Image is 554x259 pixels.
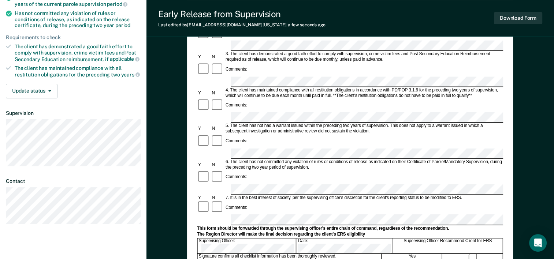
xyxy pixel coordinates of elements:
div: N [211,126,224,132]
div: Comments: [224,139,248,144]
div: N [211,195,224,200]
div: The client has maintained compliance with all restitution obligations for the preceding two [15,65,141,78]
div: This form should be forwarded through the supervising officer's entire chain of command, regardle... [197,226,503,231]
div: The client has demonstrated a good faith effort to comply with supervision, crime victim fees and... [15,44,141,62]
div: 7. It is in the best interest of society, per the supervising officer's discretion for the client... [224,195,503,200]
button: Download Form [494,12,542,24]
div: Y [197,195,211,200]
span: period [115,22,130,28]
div: N [211,162,224,168]
div: Early Release from Supervision [158,9,326,19]
div: N [211,54,224,60]
div: Y [197,90,211,96]
div: Comments: [224,103,248,108]
dt: Contact [6,178,141,184]
dt: Supervision [6,110,141,116]
div: Last edited by [EMAIL_ADDRESS][DOMAIN_NAME][US_STATE] [158,22,326,27]
div: Requirements to check [6,34,141,41]
div: Comments: [224,205,248,210]
div: Supervising Officer Recommend Client for ERS [393,238,503,254]
div: Y [197,126,211,132]
div: 3. The client has demonstrated a good faith effort to comply with supervision, crime victim fees ... [224,52,503,63]
span: applicable [110,56,140,62]
div: Date: [297,238,392,254]
button: Update status [6,84,57,98]
div: 6. The client has not committed any violation of rules or conditions of release as indicated on t... [224,159,503,170]
div: 4. The client has maintained compliance with all restitution obligations in accordance with PD/PO... [224,87,503,98]
span: period [107,1,127,7]
div: Has not committed any violation of rules or conditions of release, as indicated on the release ce... [15,10,141,29]
span: years [121,72,140,78]
div: Supervising Officer: [198,238,297,254]
div: Open Intercom Messenger [529,234,547,252]
span: a few seconds ago [288,22,326,27]
div: Y [197,54,211,60]
div: Comments: [224,67,248,72]
div: The Region Director will make the final decision regarding the client's ERS eligibility [197,232,503,237]
div: 5. The client has not had a warrant issued within the preceding two years of supervision. This do... [224,123,503,134]
div: Y [197,162,211,168]
div: Comments: [224,174,248,180]
div: N [211,90,224,96]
